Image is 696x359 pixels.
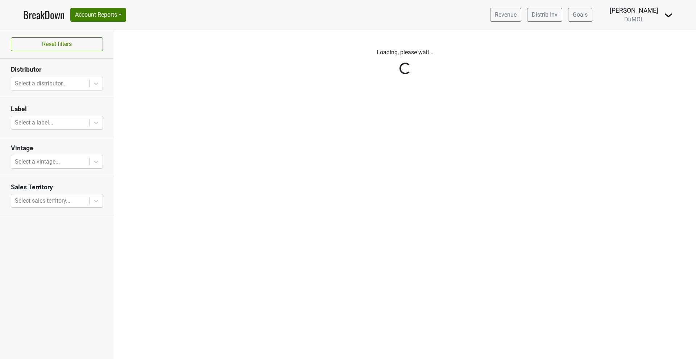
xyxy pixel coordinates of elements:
[70,8,126,22] button: Account Reports
[568,8,592,22] a: Goals
[204,48,606,57] p: Loading, please wait...
[23,7,65,22] a: BreakDown
[610,6,658,15] div: [PERSON_NAME]
[527,8,562,22] a: Distrib Inv
[624,16,644,23] span: DuMOL
[664,11,673,20] img: Dropdown Menu
[490,8,521,22] a: Revenue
